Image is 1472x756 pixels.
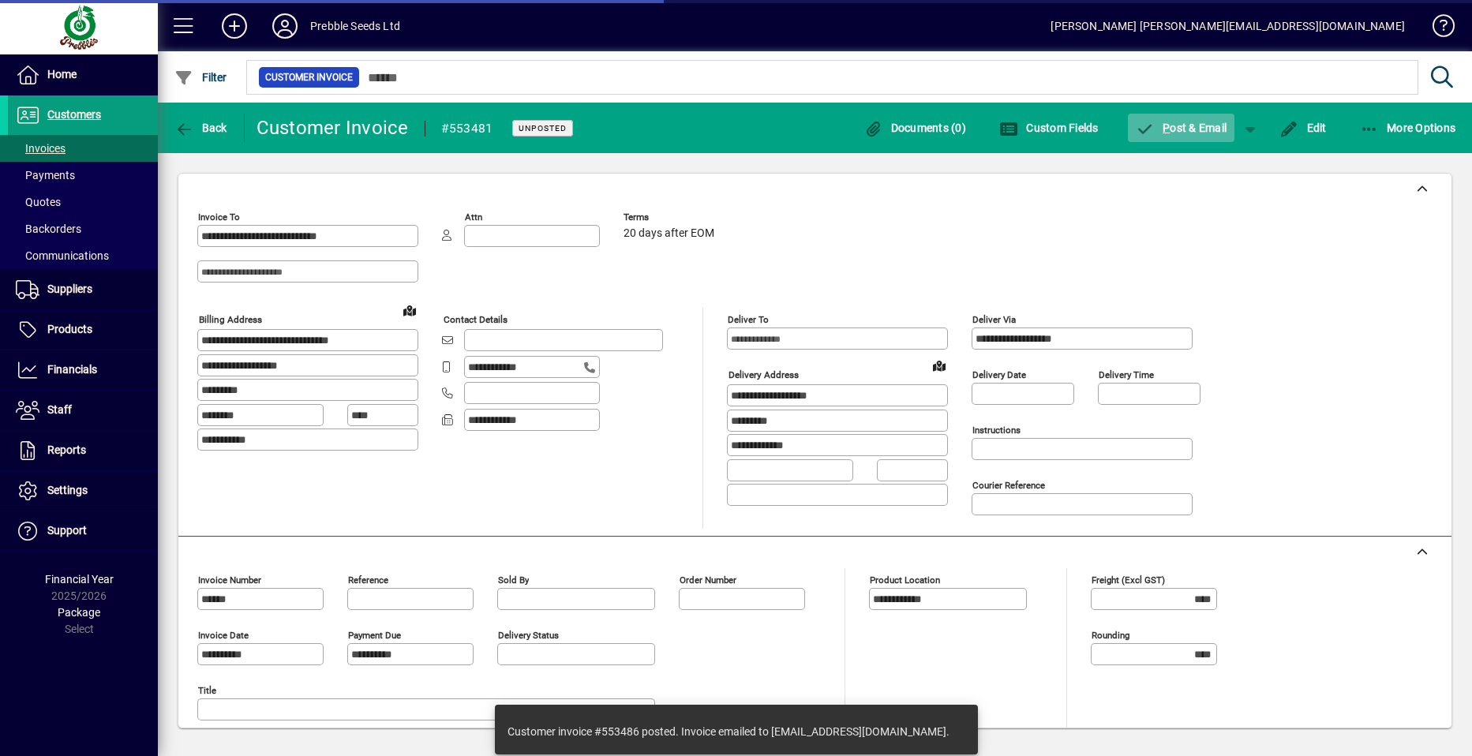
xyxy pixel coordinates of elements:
[728,314,769,325] mat-label: Deliver To
[927,353,952,378] a: View on map
[465,211,482,223] mat-label: Attn
[1279,122,1327,134] span: Edit
[1128,114,1235,142] button: Post & Email
[995,114,1103,142] button: Custom Fields
[519,123,567,133] span: Unposted
[999,122,1099,134] span: Custom Fields
[498,574,529,586] mat-label: Sold by
[47,484,88,496] span: Settings
[47,323,92,335] span: Products
[47,108,101,121] span: Customers
[47,283,92,295] span: Suppliers
[8,511,158,551] a: Support
[498,630,559,641] mat-label: Delivery status
[45,573,114,586] span: Financial Year
[8,189,158,215] a: Quotes
[972,369,1026,380] mat-label: Delivery date
[47,443,86,456] span: Reports
[8,431,158,470] a: Reports
[8,350,158,390] a: Financials
[8,215,158,242] a: Backorders
[8,270,158,309] a: Suppliers
[47,68,77,80] span: Home
[1092,630,1129,641] mat-label: Rounding
[397,298,422,323] a: View on map
[8,471,158,511] a: Settings
[16,142,66,155] span: Invoices
[174,122,227,134] span: Back
[624,212,718,223] span: Terms
[170,63,231,92] button: Filter
[972,480,1045,491] mat-label: Courier Reference
[8,391,158,430] a: Staff
[198,574,261,586] mat-label: Invoice number
[1099,369,1154,380] mat-label: Delivery time
[8,310,158,350] a: Products
[1163,122,1170,134] span: P
[47,403,72,416] span: Staff
[1421,3,1452,54] a: Knowledge Base
[870,574,940,586] mat-label: Product location
[47,524,87,537] span: Support
[58,606,100,619] span: Package
[170,114,231,142] button: Back
[198,211,240,223] mat-label: Invoice To
[8,242,158,269] a: Communications
[8,55,158,95] a: Home
[16,223,81,235] span: Backorders
[441,116,493,141] div: #553481
[972,425,1021,436] mat-label: Instructions
[198,630,249,641] mat-label: Invoice date
[972,314,1016,325] mat-label: Deliver via
[8,135,158,162] a: Invoices
[174,71,227,84] span: Filter
[260,12,310,40] button: Profile
[680,574,736,586] mat-label: Order number
[863,122,966,134] span: Documents (0)
[198,685,216,696] mat-label: Title
[624,227,714,240] span: 20 days after EOM
[1136,122,1227,134] span: ost & Email
[16,196,61,208] span: Quotes
[158,114,245,142] app-page-header-button: Back
[47,363,97,376] span: Financials
[209,12,260,40] button: Add
[16,249,109,262] span: Communications
[348,630,401,641] mat-label: Payment due
[508,724,949,739] div: Customer invoice #553486 posted. Invoice emailed to [EMAIL_ADDRESS][DOMAIN_NAME].
[348,574,388,586] mat-label: Reference
[8,162,158,189] a: Payments
[16,169,75,182] span: Payments
[310,13,400,39] div: Prebble Seeds Ltd
[1092,574,1165,586] mat-label: Freight (excl GST)
[265,69,353,85] span: Customer Invoice
[1356,114,1460,142] button: More Options
[860,114,970,142] button: Documents (0)
[1275,114,1331,142] button: Edit
[1051,13,1405,39] div: [PERSON_NAME] [PERSON_NAME][EMAIL_ADDRESS][DOMAIN_NAME]
[1360,122,1456,134] span: More Options
[257,115,409,140] div: Customer Invoice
